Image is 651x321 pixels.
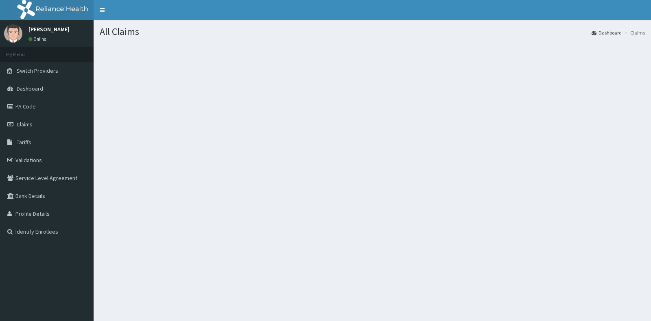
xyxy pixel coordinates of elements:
[17,121,33,128] span: Claims
[17,139,31,146] span: Tariffs
[4,24,22,43] img: User Image
[592,29,622,36] a: Dashboard
[28,26,70,32] p: [PERSON_NAME]
[100,26,645,37] h1: All Claims
[17,67,58,74] span: Switch Providers
[28,36,48,42] a: Online
[17,85,43,92] span: Dashboard
[623,29,645,36] li: Claims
